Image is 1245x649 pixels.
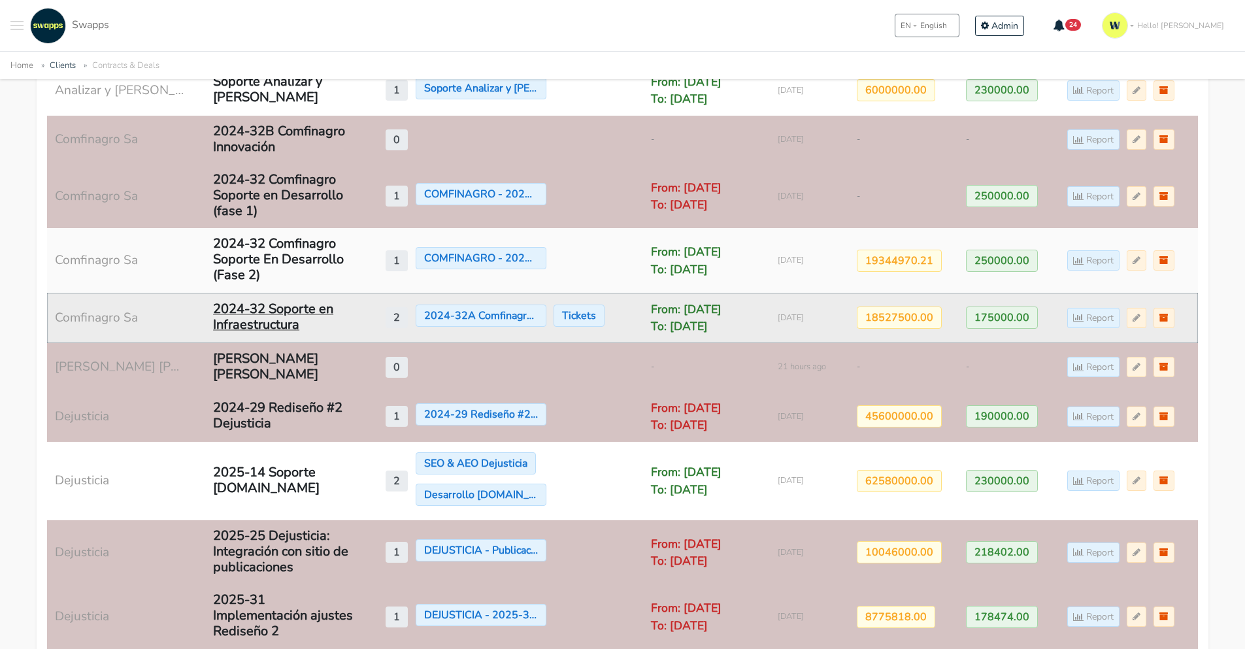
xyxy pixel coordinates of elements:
[857,361,860,373] span: -
[651,536,722,569] span: From: [DATE] To: [DATE]
[213,465,357,496] div: 2025-14 Soporte dejusticia.org
[386,542,408,563] span: 1
[1067,471,1120,491] a: Report
[920,20,947,31] span: English
[416,452,536,474] span: SEO & AEO Dejusticia
[651,361,654,373] span: -
[966,133,969,145] span: -
[1065,19,1081,31] span: 24
[1067,129,1120,150] a: Report
[55,358,186,376] a: [PERSON_NAME] [PERSON_NAME]
[213,124,357,155] div: 2024-32B Comfinagro Innovación
[213,528,370,576] a: 2025-25 Dejusticia: Integración con sitio de publicaciones
[778,361,826,373] span: Sep 16, 2025 11:51
[386,471,408,491] span: 2
[416,604,546,626] span: DEJUSTICIA - 2025-31 Implementacion ajustes Rediseño 2
[778,84,804,96] span: Sep 12, 2025 11:55
[213,236,357,283] div: 2024-32 Comfinagro Soporte En Desarrollo (Fase 2)
[975,16,1024,36] a: Admin
[213,400,357,431] div: 2024-29 Rediseño #2 Dejusticia
[1086,84,1114,97] span: Report
[1067,80,1120,101] a: Report
[778,410,804,422] span: Jul 31, 2025 11:54
[213,172,357,219] div: 2024-32 Comfinagro Soporte en Desarrollo (fase 1)
[386,129,408,150] span: 0
[55,471,109,490] a: Dejusticia
[1086,133,1114,146] span: Report
[991,20,1018,32] span: Admin
[651,244,722,276] span: From: [DATE] To: [DATE]
[778,312,804,324] span: May 30, 2025 11:08
[55,130,138,149] a: Comfinagro Sa
[554,305,605,327] span: Tickets
[1086,546,1114,559] span: Report
[1067,607,1120,627] a: Report
[857,405,942,427] span: 45600000.00
[10,8,24,44] button: Toggle navigation menu
[213,236,370,284] a: 2024-32 Comfinagro Soporte En Desarrollo (Fase 2)
[386,80,408,101] span: 1
[778,190,804,202] span: Jul 29, 2025 09:07
[213,172,370,220] a: 2024-32 Comfinagro Soporte en Desarrollo (fase 1)
[55,543,109,562] a: Dejusticia
[966,470,1038,492] span: 230000.00
[651,600,722,633] span: From: [DATE] To: [DATE]
[1086,610,1114,624] span: Report
[386,250,408,271] span: 1
[10,59,33,71] a: Home
[213,351,357,382] div: David Guillermo Chaparro Moya
[55,187,138,206] a: Comfinagro Sa
[778,474,804,486] span: Sep 04, 2025 15:36
[1045,14,1090,37] button: 24
[78,58,159,73] li: Contracts & Deals
[651,464,722,497] span: From: [DATE] To: [DATE]
[416,403,546,425] span: 2024-29 Rediseño #2 Dejusticia.org
[1067,542,1120,563] a: Report
[1086,474,1114,488] span: Report
[416,77,546,99] span: Soporte Analizar y Lombana
[857,470,942,492] span: 62580000.00
[778,546,804,558] span: Jun 11, 2025 17:30
[966,405,1038,427] span: 190000.00
[966,541,1038,563] span: 218402.00
[857,79,935,101] span: 6000000.00
[386,357,408,378] span: 0
[966,307,1038,329] span: 175000.00
[213,592,370,641] a: 2025-31 Implementación ajustes Rediseño 2
[416,484,546,506] span: Desarrollo dejusticia.org
[416,247,546,269] span: COMFINAGRO - 2024-32A Comfinagro Desarrollo
[213,301,370,334] a: 2024-32 Soporte en Infraestructura
[1086,410,1114,424] span: Report
[1067,186,1120,207] a: Report
[55,607,109,626] a: Dejusticia
[72,18,109,32] span: Swapps
[386,307,408,328] span: 2
[55,308,138,327] a: Comfinagro Sa
[213,351,370,384] a: [PERSON_NAME] [PERSON_NAME]
[778,254,804,266] span: Sep 12, 2025 16:21
[1086,254,1114,267] span: Report
[857,307,942,329] span: 18527500.00
[213,528,357,575] div: 2025-25 Dejusticia: Integración con sitio de publicaciones
[30,8,66,44] img: swapps-linkedin-v2.jpg
[857,541,942,563] span: 10046000.00
[1086,190,1114,203] span: Report
[651,133,654,145] span: -
[1067,407,1120,427] a: Report
[416,183,546,205] span: COMFINAGRO - 2024-32A Comfinagro Desarrollo
[1102,12,1128,39] img: isotipo-3-3e143c57.png
[966,79,1038,101] span: 230000.00
[386,186,408,207] span: 1
[966,606,1038,628] span: 178474.00
[213,301,357,333] div: 2024-32 Soporte en Infraestructura
[213,74,370,107] a: Soporte Analizar y [PERSON_NAME]
[1097,7,1235,44] a: Hello! [PERSON_NAME]
[778,610,804,622] span: Jul 31, 2025 11:30
[651,180,722,212] span: From: [DATE] To: [DATE]
[857,133,860,145] span: -
[213,124,370,156] a: 2024-32B Comfinagro Innovación
[213,465,370,497] a: 2025-14 Soporte [DOMAIN_NAME]
[55,407,109,426] a: Dejusticia
[966,250,1038,272] span: 250000.00
[55,81,186,100] a: Analizar y [PERSON_NAME] S.A.S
